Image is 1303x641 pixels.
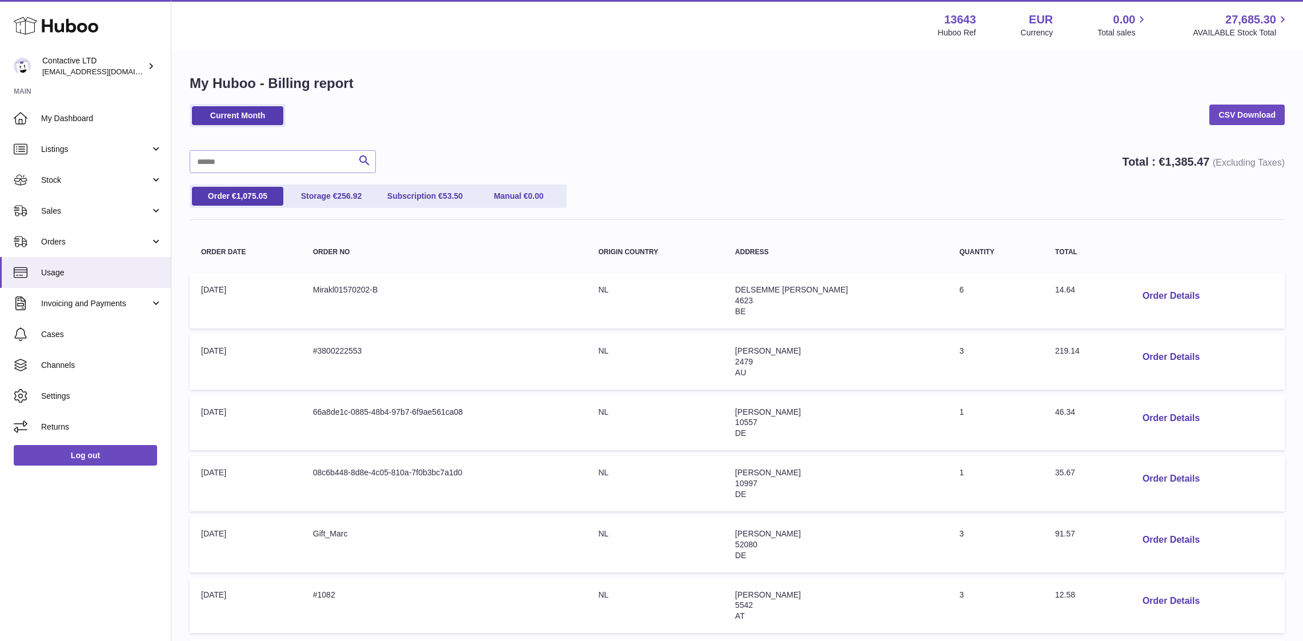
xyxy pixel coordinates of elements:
[1097,12,1148,38] a: 0.00 Total sales
[190,578,302,634] td: [DATE]
[41,267,162,278] span: Usage
[1055,285,1075,294] span: 14.64
[1055,529,1075,538] span: 91.57
[735,529,801,538] span: [PERSON_NAME]
[587,456,723,511] td: NL
[302,517,587,572] td: Gift_Marc
[735,479,757,488] span: 10997
[302,395,587,451] td: 66a8de1c-0885-48b4-97b7-6f9ae561ca08
[41,422,162,432] span: Returns
[587,395,723,451] td: NL
[735,418,757,427] span: 10557
[735,346,801,355] span: [PERSON_NAME]
[1133,407,1209,430] button: Order Details
[1055,468,1075,477] span: 35.67
[337,191,362,201] span: 256.92
[190,456,302,511] td: [DATE]
[948,334,1044,390] td: 3
[735,540,757,549] span: 52080
[944,12,976,27] strong: 13643
[190,334,302,390] td: [DATE]
[735,407,801,416] span: [PERSON_NAME]
[1165,155,1210,168] span: 1,385.47
[948,237,1044,267] th: Quantity
[41,144,150,155] span: Listings
[443,191,463,201] span: 53.50
[1225,12,1276,27] span: 27,685.30
[1133,285,1209,308] button: Order Details
[41,113,162,124] span: My Dashboard
[379,187,471,206] a: Subscription €53.50
[1209,105,1285,125] a: CSV Download
[587,273,723,328] td: NL
[587,517,723,572] td: NL
[948,273,1044,328] td: 6
[735,600,753,610] span: 5542
[1193,12,1289,38] a: 27,685.30 AVAILABLE Stock Total
[735,468,801,477] span: [PERSON_NAME]
[302,334,587,390] td: #3800222553
[1193,27,1289,38] span: AVAILABLE Stock Total
[14,445,157,466] a: Log out
[948,517,1044,572] td: 3
[1044,237,1122,267] th: Total
[41,360,162,371] span: Channels
[735,296,753,305] span: 4623
[1133,590,1209,613] button: Order Details
[1055,407,1075,416] span: 46.34
[473,187,564,206] a: Manual €0.00
[41,175,150,186] span: Stock
[41,298,150,309] span: Invoicing and Payments
[1055,346,1080,355] span: 219.14
[302,273,587,328] td: Mirakl01570202-B
[948,578,1044,634] td: 3
[1029,12,1053,27] strong: EUR
[735,490,746,499] span: DE
[1133,528,1209,552] button: Order Details
[190,395,302,451] td: [DATE]
[1213,158,1285,167] span: (Excluding Taxes)
[938,27,976,38] div: Huboo Ref
[302,237,587,267] th: Order no
[1133,467,1209,491] button: Order Details
[190,273,302,328] td: [DATE]
[41,329,162,340] span: Cases
[236,191,268,201] span: 1,075.05
[1097,27,1148,38] span: Total sales
[1122,155,1285,168] strong: Total : €
[14,58,31,75] img: soul@SOWLhome.com
[190,237,302,267] th: Order Date
[41,237,150,247] span: Orders
[735,611,745,620] span: AT
[528,191,543,201] span: 0.00
[190,517,302,572] td: [DATE]
[587,237,723,267] th: Origin Country
[190,74,1285,93] h1: My Huboo - Billing report
[735,357,753,366] span: 2479
[587,578,723,634] td: NL
[302,578,587,634] td: #1082
[42,67,168,76] span: [EMAIL_ADDRESS][DOMAIN_NAME]
[286,187,377,206] a: Storage €256.92
[948,456,1044,511] td: 1
[1113,12,1136,27] span: 0.00
[1133,346,1209,369] button: Order Details
[192,187,283,206] a: Order €1,075.05
[735,428,746,438] span: DE
[735,551,746,560] span: DE
[192,106,283,125] a: Current Month
[735,307,746,316] span: BE
[1055,590,1075,599] span: 12.58
[724,237,948,267] th: Address
[41,391,162,402] span: Settings
[1021,27,1053,38] div: Currency
[948,395,1044,451] td: 1
[735,285,848,294] span: DELSEMME [PERSON_NAME]
[41,206,150,217] span: Sales
[735,590,801,599] span: [PERSON_NAME]
[302,456,587,511] td: 08c6b448-8d8e-4c05-810a-7f0b3bc7a1d0
[42,55,145,77] div: Contactive LTD
[587,334,723,390] td: NL
[735,368,746,377] span: AU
